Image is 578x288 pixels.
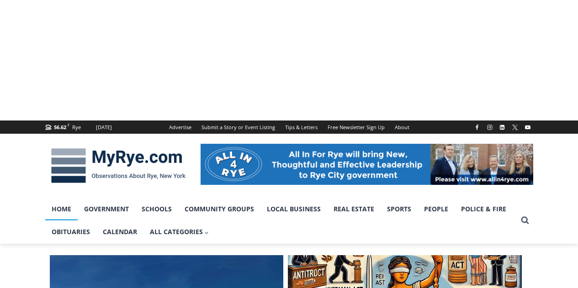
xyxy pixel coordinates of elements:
[68,122,69,127] span: F
[280,120,323,134] a: Tips & Letters
[381,198,418,220] a: Sports
[54,124,66,131] span: 56.62
[96,220,143,243] a: Calendar
[45,220,96,243] a: Obituaries
[390,120,414,134] a: About
[522,122,533,133] a: YouTube
[178,198,260,220] a: Community Groups
[418,198,455,220] a: People
[327,198,381,220] a: Real Estate
[164,120,414,134] nav: Secondary Navigation
[455,198,513,220] a: Police & Fire
[164,120,196,134] a: Advertise
[45,198,78,220] a: Home
[323,120,390,134] a: Free Newsletter Sign Up
[45,198,517,244] nav: Primary Navigation
[143,220,216,243] a: All Categories
[497,122,508,133] a: Linkedin
[509,122,520,133] a: X
[484,122,495,133] a: Instagram
[150,227,209,237] span: All Categories
[135,198,178,220] a: Schools
[78,198,135,220] a: Government
[260,198,327,220] a: Local Business
[72,123,81,131] div: Rye
[45,142,191,189] img: MyRye.com
[96,123,112,131] div: [DATE]
[517,212,533,229] button: View Search Form
[472,122,483,133] a: Facebook
[201,144,533,185] img: All in for Rye
[196,120,280,134] a: Submit a Story or Event Listing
